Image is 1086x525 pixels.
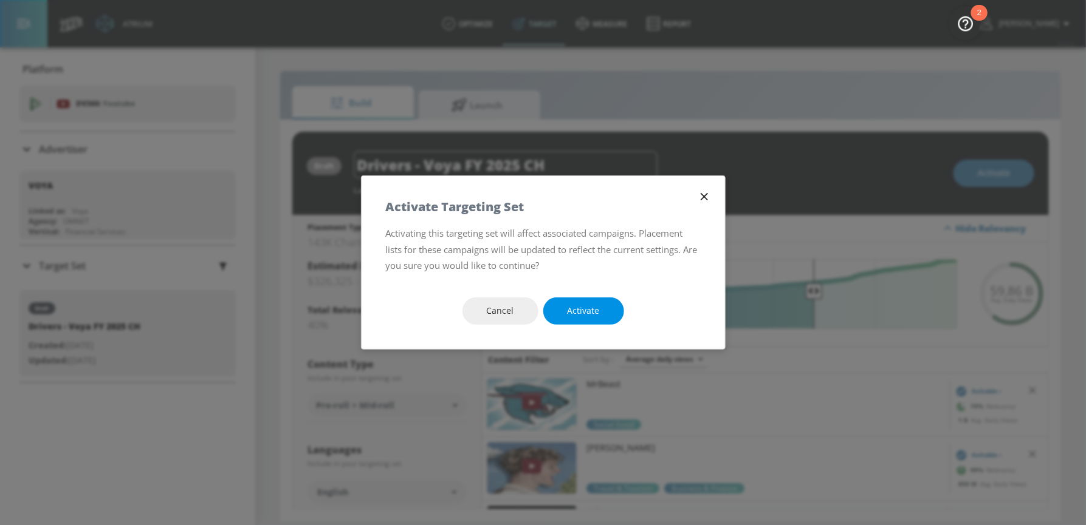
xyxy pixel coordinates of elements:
p: Activating this targeting set will affect associated campaigns. Placement lists for these campaig... [386,225,701,273]
span: Cancel [487,303,514,319]
span: Activate [568,303,600,319]
button: Open Resource Center, 2 new notifications [949,6,983,40]
h5: Activate Targeting Set [386,200,524,213]
button: Cancel [462,297,538,325]
button: Activate [543,297,624,325]
div: 2 [977,13,981,29]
